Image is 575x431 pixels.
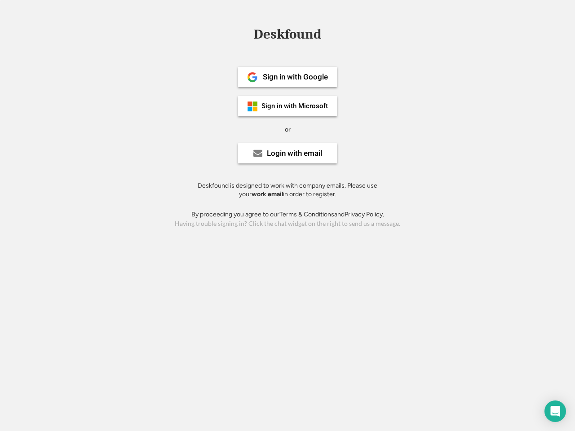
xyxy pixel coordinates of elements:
div: Login with email [267,150,322,157]
div: Sign in with Microsoft [261,103,328,110]
div: By proceeding you agree to our and [191,210,384,219]
img: 1024px-Google__G__Logo.svg.png [247,72,258,83]
div: Sign in with Google [263,73,328,81]
div: Open Intercom Messenger [544,400,566,422]
img: ms-symbollockup_mssymbol_19.png [247,101,258,112]
a: Terms & Conditions [279,211,334,218]
div: or [285,125,291,134]
div: Deskfound is designed to work with company emails. Please use your in order to register. [186,181,389,199]
strong: work email [252,190,283,198]
a: Privacy Policy. [345,211,384,218]
div: Deskfound [249,27,326,41]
